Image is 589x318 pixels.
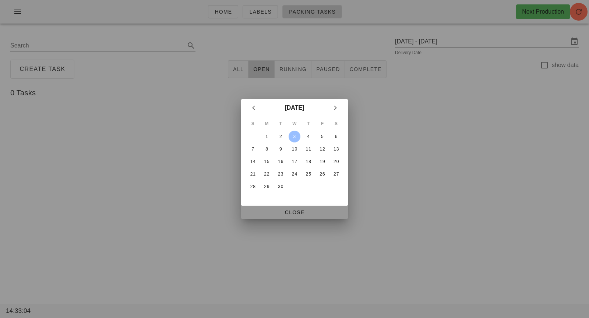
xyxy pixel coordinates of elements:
button: 16 [275,156,286,167]
button: 5 [316,131,328,142]
button: Close [241,206,348,219]
button: 28 [247,181,259,192]
th: T [302,117,315,130]
div: 22 [261,172,273,177]
button: 6 [330,131,342,142]
button: 7 [247,143,259,155]
button: 14 [247,156,259,167]
div: 6 [330,134,342,139]
th: F [316,117,329,130]
span: Close [247,209,342,215]
div: 7 [247,146,259,152]
div: 13 [330,146,342,152]
div: 25 [303,172,314,177]
button: 1 [261,131,273,142]
button: 25 [303,168,314,180]
div: 27 [330,172,342,177]
button: 19 [316,156,328,167]
button: Previous month [247,101,260,114]
div: 14 [247,159,259,164]
button: 24 [289,168,300,180]
div: 26 [316,172,328,177]
div: 8 [261,146,273,152]
div: 29 [261,184,273,189]
button: 2 [275,131,286,142]
button: 23 [275,168,286,180]
button: 27 [330,168,342,180]
div: 1 [261,134,273,139]
div: 19 [316,159,328,164]
div: 11 [303,146,314,152]
button: 30 [275,181,286,192]
div: 12 [316,146,328,152]
button: 12 [316,143,328,155]
button: 22 [261,168,273,180]
th: S [246,117,260,130]
button: 18 [303,156,314,167]
div: 10 [289,146,300,152]
button: 13 [330,143,342,155]
button: 20 [330,156,342,167]
th: W [288,117,301,130]
th: T [274,117,287,130]
div: 24 [289,172,300,177]
div: 3 [289,134,300,139]
th: M [260,117,274,130]
button: 3 [289,131,300,142]
button: 11 [303,143,314,155]
div: 16 [275,159,286,164]
button: 8 [261,143,273,155]
div: 5 [316,134,328,139]
button: 17 [289,156,300,167]
button: 15 [261,156,273,167]
button: 26 [316,168,328,180]
div: 17 [289,159,300,164]
div: 4 [303,134,314,139]
button: Next month [329,101,342,114]
div: 15 [261,159,273,164]
button: 10 [289,143,300,155]
div: 21 [247,172,259,177]
div: 9 [275,146,286,152]
button: 29 [261,181,273,192]
div: 20 [330,159,342,164]
div: 28 [247,184,259,189]
div: 23 [275,172,286,177]
button: 4 [303,131,314,142]
div: 2 [275,134,286,139]
button: 9 [275,143,286,155]
button: 21 [247,168,259,180]
div: 30 [275,184,286,189]
th: S [329,117,343,130]
div: 18 [303,159,314,164]
button: [DATE] [282,100,307,115]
